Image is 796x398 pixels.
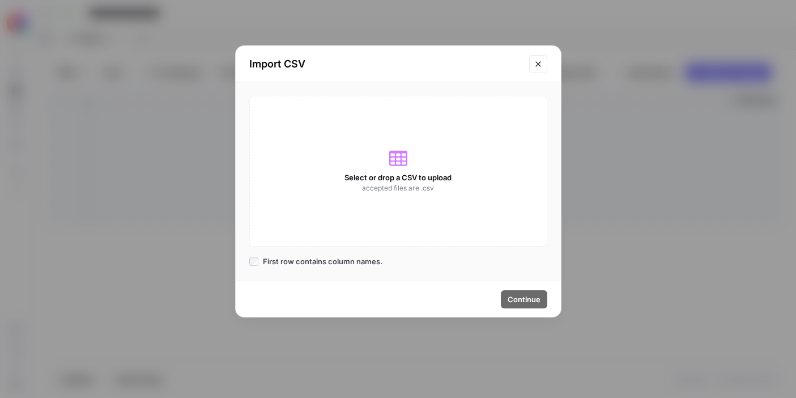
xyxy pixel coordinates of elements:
[263,256,382,267] span: First row contains column names.
[529,55,547,73] button: Close modal
[501,290,547,308] button: Continue
[344,172,452,183] span: Select or drop a CSV to upload
[249,257,258,266] input: First row contains column names.
[362,183,434,193] span: accepted files are .csv
[249,56,522,72] h2: Import CSV
[508,294,540,305] span: Continue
